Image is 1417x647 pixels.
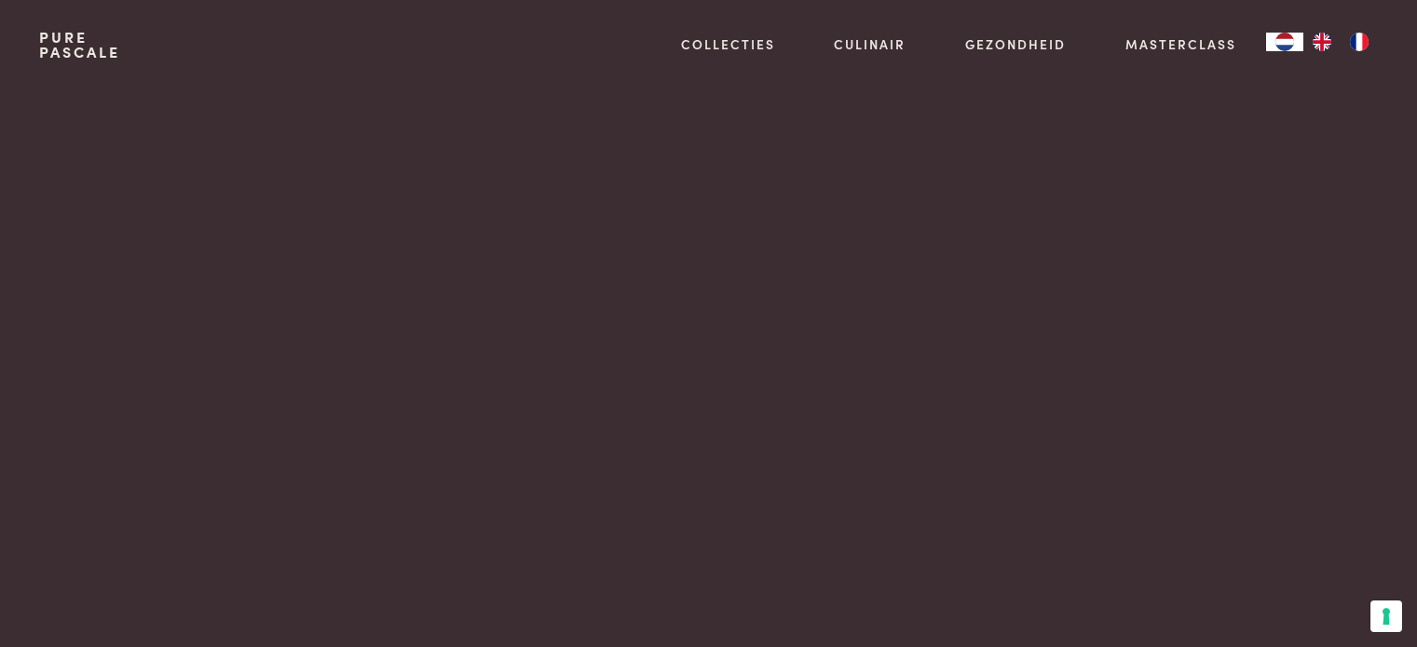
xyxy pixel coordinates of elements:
aside: Language selected: Nederlands [1266,33,1378,51]
a: Culinair [834,34,906,54]
a: Masterclass [1125,34,1236,54]
a: PurePascale [39,30,120,60]
a: FR [1341,33,1378,51]
a: Collecties [681,34,775,54]
a: NL [1266,33,1303,51]
a: Gezondheid [965,34,1066,54]
div: Language [1266,33,1303,51]
button: Uw voorkeuren voor toestemming voor trackingtechnologieën [1370,600,1402,632]
a: EN [1303,33,1341,51]
ul: Language list [1303,33,1378,51]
